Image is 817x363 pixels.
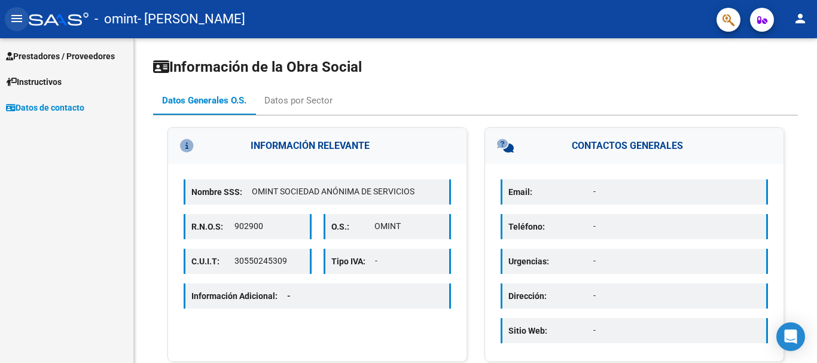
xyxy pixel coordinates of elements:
[153,57,798,77] h1: Información de la Obra Social
[234,220,303,233] p: 902900
[508,324,593,337] p: Sitio Web:
[776,322,805,351] div: Open Intercom Messenger
[508,255,593,268] p: Urgencias:
[593,324,760,337] p: -
[331,220,374,233] p: O.S.:
[331,255,375,268] p: Tipo IVA:
[6,75,62,89] span: Instructivos
[593,185,760,198] p: -
[191,289,300,303] p: Información Adicional:
[375,255,444,267] p: -
[94,6,138,32] span: - omint
[10,11,24,26] mat-icon: menu
[138,6,245,32] span: - [PERSON_NAME]
[234,255,303,267] p: 30550245309
[485,128,784,164] h3: CONTACTOS GENERALES
[6,50,115,63] span: Prestadores / Proveedores
[191,185,252,199] p: Nombre SSS:
[6,101,84,114] span: Datos de contacto
[168,128,467,164] h3: INFORMACIÓN RELEVANTE
[252,185,443,198] p: OMINT SOCIEDAD ANÓNIMA DE SERVICIOS
[191,220,234,233] p: R.N.O.S:
[162,94,246,107] div: Datos Generales O.S.
[287,291,291,301] span: -
[264,94,333,107] div: Datos por Sector
[508,220,593,233] p: Teléfono:
[508,289,593,303] p: Dirección:
[374,220,443,233] p: OMINT
[593,255,760,267] p: -
[593,220,760,233] p: -
[508,185,593,199] p: Email:
[191,255,234,268] p: C.U.I.T:
[593,289,760,302] p: -
[793,11,807,26] mat-icon: person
